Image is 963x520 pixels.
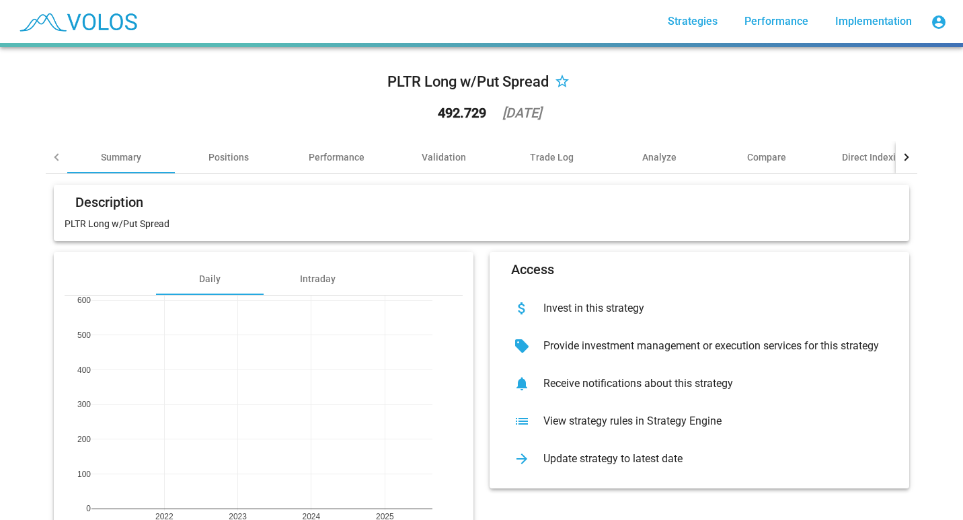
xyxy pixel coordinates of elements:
[530,150,574,164] div: Trade Log
[842,150,907,164] div: Direct Indexing
[500,290,898,327] button: Invest in this strategy
[438,106,486,120] div: 492.729
[199,272,221,286] div: Daily
[734,9,819,34] a: Performance
[657,9,728,34] a: Strategies
[931,14,947,30] mat-icon: account_circle
[533,415,888,428] div: View strategy rules in Strategy Engine
[500,365,898,402] button: Receive notifications about this strategy
[511,373,533,394] mat-icon: notifications
[533,339,888,353] div: Provide investment management or execution services for this strategy
[300,272,336,286] div: Intraday
[533,302,888,315] div: Invest in this strategy
[744,15,808,28] span: Performance
[824,9,923,34] a: Implementation
[511,298,533,319] mat-icon: attach_money
[502,106,541,120] div: [DATE]
[11,5,144,38] img: blue_transparent.png
[208,150,249,164] div: Positions
[500,402,898,440] button: View strategy rules in Strategy Engine
[511,263,554,276] mat-card-title: Access
[75,196,143,209] mat-card-title: Description
[422,150,466,164] div: Validation
[533,452,888,466] div: Update strategy to latest date
[65,217,898,230] p: PLTR Long w/Put Spread
[511,410,533,432] mat-icon: list
[511,448,533,470] mat-icon: arrow_forward
[668,15,718,28] span: Strategies
[387,71,549,93] div: PLTR Long w/Put Spread
[642,150,677,164] div: Analyze
[511,335,533,357] mat-icon: sell
[500,440,898,478] button: Update strategy to latest date
[533,377,888,390] div: Receive notifications about this strategy
[747,150,786,164] div: Compare
[554,75,570,91] mat-icon: star_border
[101,150,141,164] div: Summary
[500,327,898,365] button: Provide investment management or execution services for this strategy
[835,15,912,28] span: Implementation
[309,150,364,164] div: Performance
